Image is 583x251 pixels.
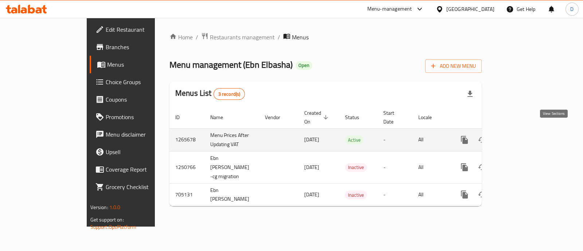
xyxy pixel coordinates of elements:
li: / [278,33,280,42]
td: 1265678 [169,128,204,151]
div: Active [345,136,364,144]
span: Menu disclaimer [106,130,178,139]
td: All [412,128,450,151]
th: Actions [450,106,532,129]
span: Coupons [106,95,178,104]
td: - [377,183,412,206]
span: Edit Restaurant [106,25,178,34]
span: Add New Menu [431,62,476,71]
span: Created On [304,109,330,126]
td: All [412,183,450,206]
a: Choice Groups [90,73,184,91]
table: enhanced table [169,106,532,207]
div: Total records count [214,88,245,100]
button: Change Status [473,186,491,203]
h2: Menus List [175,88,245,100]
td: - [377,151,412,183]
td: Ebn [PERSON_NAME] -cg migration [204,151,259,183]
button: more [456,186,473,203]
button: Change Status [473,131,491,149]
span: Status [345,113,369,122]
span: Upsell [106,148,178,156]
a: Edit Restaurant [90,21,184,38]
span: Get support on: [90,215,124,224]
span: Coverage Report [106,165,178,174]
span: [DATE] [304,162,319,172]
span: 3 record(s) [214,91,245,98]
span: Branches [106,43,178,51]
span: Menus [107,60,178,69]
span: Inactive [345,191,367,199]
td: Menu Prices After Updating VAT [204,128,259,151]
a: Promotions [90,108,184,126]
span: Start Date [383,109,404,126]
button: more [456,131,473,149]
button: Add New Menu [425,59,482,73]
span: Menus [292,33,309,42]
span: Restaurants management [210,33,275,42]
a: Branches [90,38,184,56]
td: 705131 [169,183,204,206]
a: Menu disclaimer [90,126,184,143]
span: [DATE] [304,135,319,144]
span: ID [175,113,189,122]
span: Inactive [345,163,367,172]
span: Grocery Checklist [106,183,178,191]
div: Export file [461,85,479,103]
span: [DATE] [304,190,319,199]
span: Version: [90,203,108,212]
button: Change Status [473,158,491,176]
span: D [570,5,574,13]
div: Menu-management [367,5,412,13]
span: Promotions [106,113,178,121]
div: [GEOGRAPHIC_DATA] [446,5,494,13]
div: Open [296,61,312,70]
span: Name [210,113,232,122]
button: more [456,158,473,176]
span: Active [345,136,364,144]
a: Coverage Report [90,161,184,178]
span: 1.0.0 [109,203,121,212]
span: Locale [418,113,441,122]
li: / [196,33,198,42]
span: Choice Groups [106,78,178,86]
td: - [377,128,412,151]
span: Vendor [265,113,290,122]
span: Open [296,62,312,68]
a: Upsell [90,143,184,161]
td: All [412,151,450,183]
a: Grocery Checklist [90,178,184,196]
td: 1250766 [169,151,204,183]
a: Coupons [90,91,184,108]
td: Ebn [PERSON_NAME] [204,183,259,206]
nav: breadcrumb [169,32,482,42]
span: Menu management ( Ebn Elbasha ) [169,56,293,73]
a: Restaurants management [201,32,275,42]
a: Support.OpsPlatform [90,222,137,232]
a: Menus [90,56,184,73]
div: Inactive [345,191,367,199]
